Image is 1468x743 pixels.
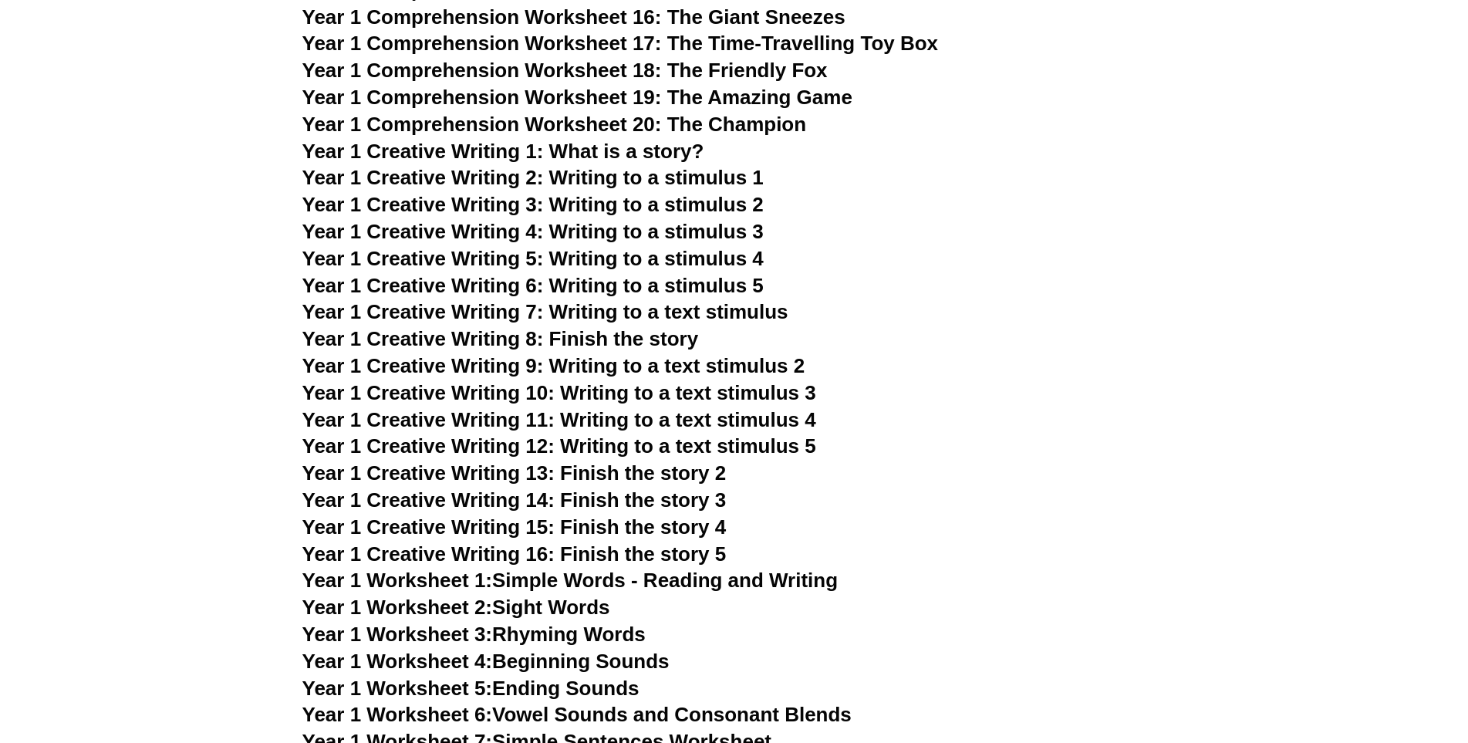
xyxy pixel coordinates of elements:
iframe: Chat Widget [1211,569,1468,743]
a: Year 1 Worksheet 1:Simple Words - Reading and Writing [302,569,839,592]
span: Year 1 Worksheet 3: [302,623,493,646]
a: Year 1 Creative Writing 2: Writing to a stimulus 1 [302,166,764,189]
a: Year 1 Worksheet 3:Rhyming Words [302,623,646,646]
a: Year 1 Creative Writing 10: Writing to a text stimulus 3 [302,381,816,404]
a: Year 1 Creative Writing 13: Finish the story 2 [302,461,727,485]
a: Year 1 Worksheet 5:Ending Sounds [302,677,640,700]
a: Year 1 Creative Writing 5: Writing to a stimulus 4 [302,247,764,270]
a: Year 1 Creative Writing 1: What is a story? [302,140,704,163]
a: Year 1 Worksheet 4:Beginning Sounds [302,650,670,673]
a: Year 1 Creative Writing 4: Writing to a stimulus 3 [302,220,764,243]
a: Year 1 Creative Writing 15: Finish the story 4 [302,515,727,539]
a: Year 1 Worksheet 2:Sight Words [302,596,610,619]
a: Year 1 Creative Writing 14: Finish the story 3 [302,488,727,512]
a: Year 1 Comprehension Worksheet 20: The Champion [302,113,807,136]
a: Year 1 Creative Writing 7: Writing to a text stimulus [302,300,788,323]
a: Year 1 Creative Writing 9: Writing to a text stimulus 2 [302,354,805,377]
span: Year 1 Worksheet 1: [302,569,493,592]
a: Year 1 Comprehension Worksheet 16: The Giant Sneezes [302,5,845,29]
a: Year 1 Comprehension Worksheet 18: The Friendly Fox [302,59,828,82]
span: Year 1 Worksheet 4: [302,650,493,673]
a: Year 1 Creative Writing 11: Writing to a text stimulus 4 [302,408,816,431]
a: Year 1 Comprehension Worksheet 17: The Time-Travelling Toy Box [302,32,939,55]
span: Year 1 Worksheet 2: [302,596,493,619]
a: Year 1 Creative Writing 3: Writing to a stimulus 2 [302,193,764,216]
a: Year 1 Creative Writing 12: Writing to a text stimulus 5 [302,434,816,458]
a: Year 1 Creative Writing 6: Writing to a stimulus 5 [302,274,764,297]
a: Year 1 Creative Writing 8: Finish the story [302,327,699,350]
a: Year 1 Creative Writing 16: Finish the story 5 [302,542,727,566]
a: Year 1 Comprehension Worksheet 19: The Amazing Game [302,86,852,109]
span: Year 1 Worksheet 6: [302,703,493,726]
a: Year 1 Worksheet 6:Vowel Sounds and Consonant Blends [302,703,852,726]
span: Year 1 Worksheet 5: [302,677,493,700]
